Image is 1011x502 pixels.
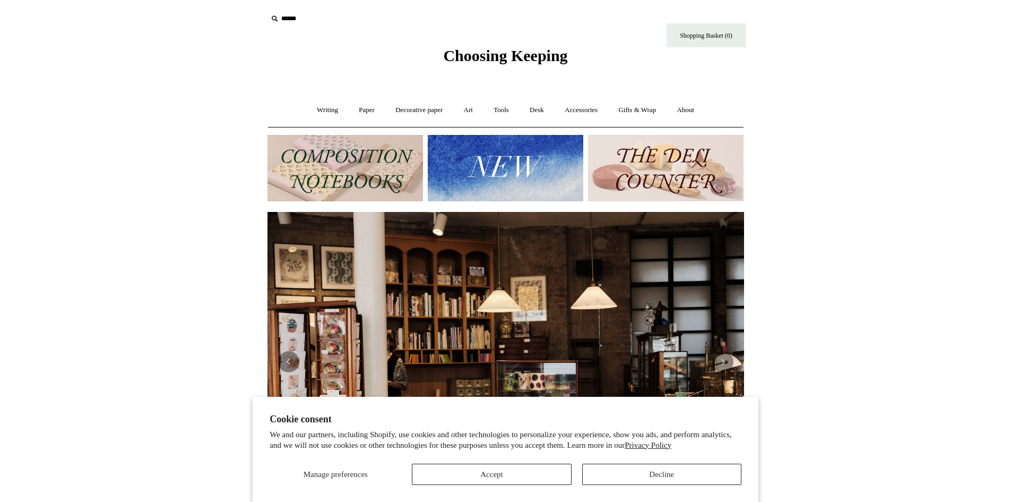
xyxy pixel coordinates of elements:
a: Gifts & Wrap [609,96,666,124]
a: Decorative paper [386,96,452,124]
a: Choosing Keeping [443,55,567,63]
span: Choosing Keeping [443,47,567,64]
button: Previous [278,351,299,372]
button: Next [712,351,733,372]
button: Manage preferences [270,464,401,485]
button: Accept [412,464,571,485]
button: Decline [582,464,741,485]
a: Writing [307,96,348,124]
a: Privacy Policy [625,441,671,449]
img: New.jpg__PID:f73bdf93-380a-4a35-bcfe-7823039498e1 [428,135,583,201]
span: Manage preferences [304,470,368,479]
a: Shopping Basket (0) [667,23,746,47]
a: About [667,96,704,124]
a: Tools [484,96,519,124]
img: 202302 Composition ledgers.jpg__PID:69722ee6-fa44-49dd-a067-31375e5d54ec [267,135,423,201]
a: Desk [520,96,554,124]
img: The Deli Counter [588,135,744,201]
h2: Cookie consent [270,414,741,425]
a: Paper [349,96,384,124]
a: Accessories [555,96,607,124]
a: Art [454,96,482,124]
p: We and our partners, including Shopify, use cookies and other technologies to personalize your ex... [270,430,741,450]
